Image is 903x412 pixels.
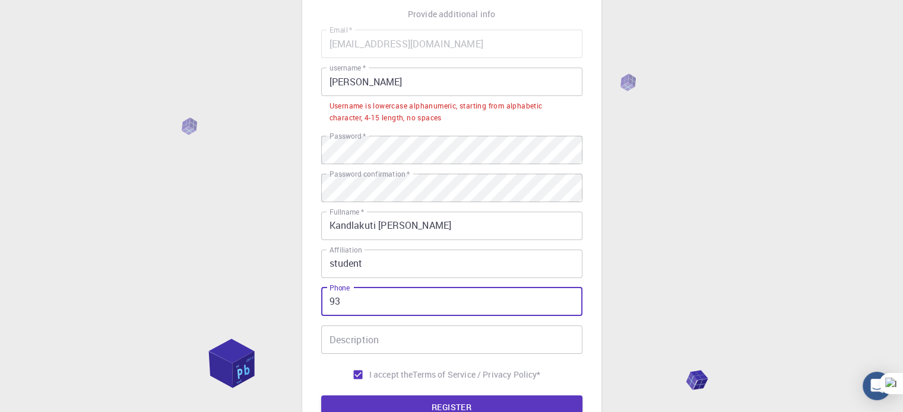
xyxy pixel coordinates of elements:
div: Username is lowercase alphanumeric, starting from alphabetic character, 4-15 length, no spaces [329,100,574,124]
label: Password confirmation [329,169,410,179]
label: username [329,63,366,73]
div: Open Intercom Messenger [863,372,891,400]
a: Terms of Service / Privacy Policy* [413,369,540,381]
p: Terms of Service / Privacy Policy * [413,369,540,381]
span: I accept the [369,369,413,381]
label: Phone [329,283,350,293]
label: Email [329,25,352,35]
label: Fullname [329,207,364,217]
label: Password [329,131,366,141]
label: Affiliation [329,245,362,255]
p: Provide additional info [408,8,495,20]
